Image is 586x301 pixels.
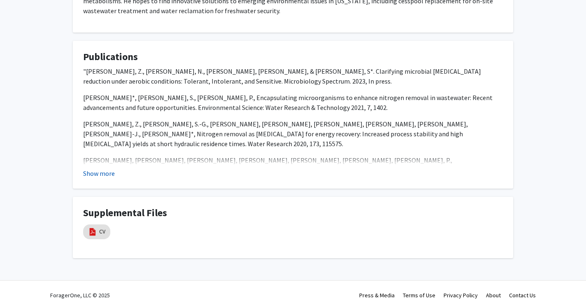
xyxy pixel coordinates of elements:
a: Contact Us [509,292,536,299]
a: Privacy Policy [444,292,478,299]
p: [PERSON_NAME]*, [PERSON_NAME], S., [PERSON_NAME], P., Encapsulating microorganisms to enhance nit... [83,93,503,112]
a: CV [99,227,105,236]
a: Terms of Use [403,292,435,299]
a: About [486,292,501,299]
button: Show more [83,168,115,178]
p: [PERSON_NAME], [PERSON_NAME], [PERSON_NAME], [PERSON_NAME], [PERSON_NAME], [PERSON_NAME], [PERSON... [83,155,503,185]
p: "[PERSON_NAME], Z., [PERSON_NAME], N., [PERSON_NAME], [PERSON_NAME], & [PERSON_NAME], S*. Clarify... [83,66,503,86]
a: Press & Media [359,292,395,299]
p: [PERSON_NAME], Z., [PERSON_NAME], S.-G., [PERSON_NAME], [PERSON_NAME], [PERSON_NAME], [PERSON_NAM... [83,119,503,149]
iframe: Chat [6,264,35,295]
h4: Supplemental Files [83,207,503,219]
img: pdf_icon.png [88,227,97,236]
h4: Publications [83,51,503,63]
